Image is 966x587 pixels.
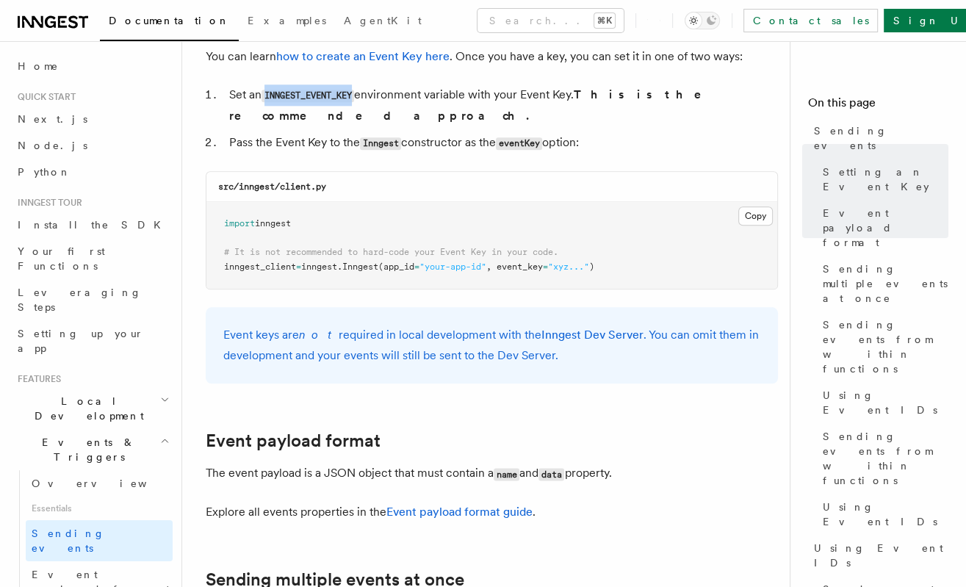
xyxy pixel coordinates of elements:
[817,382,948,423] a: Using Event IDs
[18,59,59,73] span: Home
[18,328,144,354] span: Setting up your app
[218,181,326,192] code: src/inngest/client.py
[206,502,778,522] p: Explore all events properties in the .
[817,494,948,535] a: Using Event IDs
[301,262,337,272] span: inngest
[12,159,173,185] a: Python
[206,46,778,67] p: You can learn . Once you have a key, you can set it in one of two ways:
[814,541,948,570] span: Using Event IDs
[817,200,948,256] a: Event payload format
[12,373,61,385] span: Features
[814,123,948,153] span: Sending events
[386,505,533,519] a: Event payload format guide
[589,262,594,272] span: )
[248,15,326,26] span: Examples
[378,262,414,272] span: (app_id
[823,500,948,529] span: Using Event IDs
[26,520,173,561] a: Sending events
[496,137,542,150] code: eventKey
[26,497,173,520] span: Essentials
[12,238,173,279] a: Your first Functions
[206,431,381,451] a: Event payload format
[225,132,778,154] li: Pass the Event Key to the constructor as the option:
[808,94,948,118] h4: On this page
[12,132,173,159] a: Node.js
[594,13,615,28] kbd: ⌘K
[223,325,760,366] p: Event keys are required in local development with the . You can omit them in development and your...
[817,159,948,200] a: Setting an Event Key
[541,328,644,342] a: Inngest Dev Server
[12,53,173,79] a: Home
[296,262,301,272] span: =
[18,140,87,151] span: Node.js
[276,49,450,63] a: how to create an Event Key here
[823,262,948,306] span: Sending multiple events at once
[817,311,948,382] a: Sending events from within functions
[224,262,296,272] span: inngest_client
[206,463,778,484] p: The event payload is a JSON object that must contain a and property.
[823,206,948,250] span: Event payload format
[817,256,948,311] a: Sending multiple events at once
[12,212,173,238] a: Install the SDK
[109,15,230,26] span: Documentation
[32,527,105,554] span: Sending events
[255,218,291,228] span: inngest
[335,4,430,40] a: AgentKit
[239,4,335,40] a: Examples
[18,219,170,231] span: Install the SDK
[685,12,720,29] button: Toggle dark mode
[18,166,71,178] span: Python
[100,4,239,41] a: Documentation
[823,429,948,488] span: Sending events from within functions
[342,262,378,272] span: Inngest
[337,262,342,272] span: .
[808,535,948,576] a: Using Event IDs
[262,90,354,102] code: INNGEST_EVENT_KEY
[18,113,87,125] span: Next.js
[299,328,339,342] em: not
[12,388,173,429] button: Local Development
[738,206,773,226] button: Copy
[477,9,624,32] button: Search...⌘K
[12,435,160,464] span: Events & Triggers
[224,218,255,228] span: import
[548,262,589,272] span: "xyz..."
[538,468,564,480] code: data
[12,91,76,103] span: Quick start
[12,320,173,361] a: Setting up your app
[12,279,173,320] a: Leveraging Steps
[808,118,948,159] a: Sending events
[743,9,878,32] a: Contact sales
[823,388,948,417] span: Using Event IDs
[18,287,142,313] span: Leveraging Steps
[224,247,558,257] span: # It is not recommended to hard-code your Event Key in your code.
[12,197,82,209] span: Inngest tour
[494,468,519,480] code: name
[414,262,419,272] span: =
[12,394,160,423] span: Local Development
[360,137,401,150] code: Inngest
[26,470,173,497] a: Overview
[419,262,486,272] span: "your-app-id"
[225,84,778,126] li: Set an environment variable with your Event Key.
[18,245,105,272] span: Your first Functions
[817,423,948,494] a: Sending events from within functions
[543,262,548,272] span: =
[12,429,173,470] button: Events & Triggers
[32,478,183,489] span: Overview
[823,317,948,376] span: Sending events from within functions
[344,15,422,26] span: AgentKit
[823,165,948,194] span: Setting an Event Key
[12,106,173,132] a: Next.js
[486,262,543,272] span: , event_key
